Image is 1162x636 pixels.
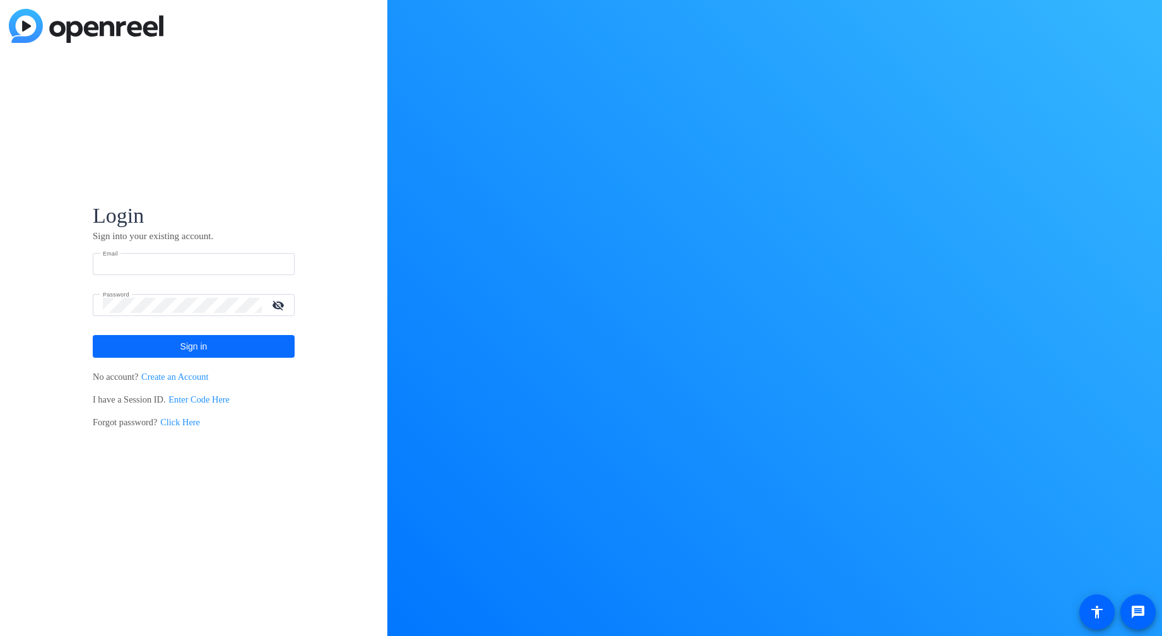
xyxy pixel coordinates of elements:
mat-label: Email [103,250,119,257]
mat-label: Password [103,291,130,298]
span: I have a Session ID. [93,394,242,404]
input: Enter Email Address [103,257,285,272]
mat-icon: visibility_off [264,296,295,314]
a: Click Here [168,416,211,427]
mat-icon: accessibility [1089,604,1105,620]
span: Forgot password? [93,416,211,427]
span: No account? [93,371,225,382]
img: blue-gradient.svg [9,9,163,43]
a: Enter Code Here [175,394,242,404]
p: Sign into your existing account. [93,229,295,243]
a: Create an Account [148,371,225,382]
span: Login [93,203,295,229]
span: Sign in [180,331,206,362]
mat-icon: message [1130,604,1146,620]
button: Sign in [93,335,295,358]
